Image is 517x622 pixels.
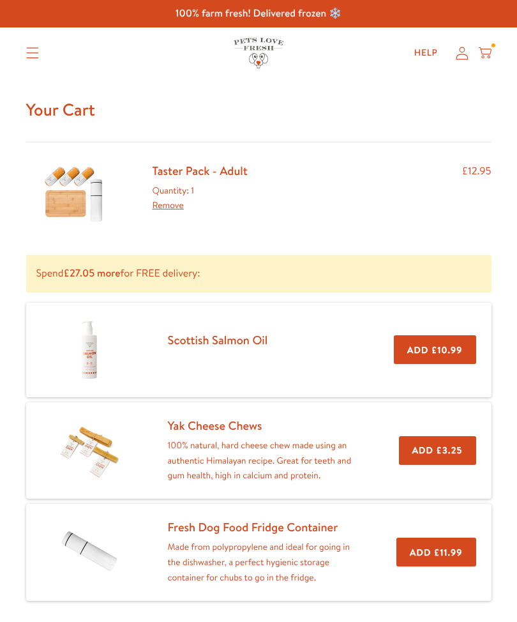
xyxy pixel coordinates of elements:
a: Taster Pack - Adult [153,162,248,179]
img: Fresh Dog Food Fridge Container [57,522,121,583]
a: Help [404,40,448,66]
img: Pets Love Fresh [234,38,283,68]
h1: Your Cart [26,99,491,121]
a: Fresh Dog Food Fridge Container [168,519,338,535]
img: Scottish Salmon Oil [57,318,121,382]
a: Scottish Salmon Oil [168,331,268,348]
div: Quantity: 1 [153,183,248,214]
summary: Translation missing: en.sections.header.menu [16,37,49,69]
button: Add £3.25 [399,436,476,465]
button: Add £10.99 [394,335,476,364]
button: Add £11.99 [396,538,476,566]
div: £12.95 [462,163,491,224]
p: Spend for FREE delivery: [26,255,491,292]
img: Taster Pack - Adult [42,163,106,224]
a: Remove [153,199,184,211]
a: Yak Cheese Chews [168,417,262,434]
img: Yak Cheese Chews [57,418,121,482]
p: Made from polypropylene and ideal for going in the dishwasher, a perfect hygienic storage contain... [168,540,356,585]
b: £27.05 more [63,266,120,280]
p: 100% natural, hard cheese chew made using an authentic Himalayan recipe. Great for teeth and gum ... [168,438,358,483]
